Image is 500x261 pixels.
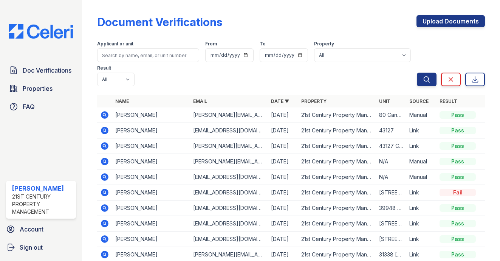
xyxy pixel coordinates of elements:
[376,185,406,200] td: [STREET_ADDRESS]
[112,107,190,123] td: [PERSON_NAME]
[298,154,376,169] td: 21st Century Property Management - JCAS
[298,169,376,185] td: 21st Century Property Management - JCAS
[416,15,485,27] a: Upload Documents
[190,107,268,123] td: [PERSON_NAME][EMAIL_ADDRESS][DOMAIN_NAME]
[112,154,190,169] td: [PERSON_NAME]
[193,98,207,104] a: Email
[440,158,476,165] div: Pass
[440,204,476,212] div: Pass
[406,169,437,185] td: Manual
[3,24,79,39] img: CE_Logo_Blue-a8612792a0a2168367f1c8372b55b34899dd931a85d93a1a3d3e32e68fde9ad4.png
[298,138,376,154] td: 21st Century Property Management - JCAS
[440,98,457,104] a: Result
[406,123,437,138] td: Link
[115,98,129,104] a: Name
[23,66,71,75] span: Doc Verifications
[268,138,298,154] td: [DATE]
[112,123,190,138] td: [PERSON_NAME]
[376,123,406,138] td: 43127
[97,15,222,29] div: Document Verifications
[3,240,79,255] a: Sign out
[268,200,298,216] td: [DATE]
[190,169,268,185] td: [EMAIL_ADDRESS][DOMAIN_NAME]
[440,189,476,196] div: Fail
[406,154,437,169] td: Manual
[440,142,476,150] div: Pass
[376,107,406,123] td: 80 Canyon
[406,200,437,216] td: Link
[298,216,376,231] td: 21st Century Property Management - JCAS
[268,231,298,247] td: [DATE]
[6,99,76,114] a: FAQ
[190,123,268,138] td: [EMAIL_ADDRESS][DOMAIN_NAME]
[406,107,437,123] td: Manual
[268,107,298,123] td: [DATE]
[298,231,376,247] td: 21st Century Property Management - JCAS
[298,123,376,138] td: 21st Century Property Management - JCAS
[112,138,190,154] td: [PERSON_NAME]
[112,185,190,200] td: [PERSON_NAME]
[112,169,190,185] td: [PERSON_NAME]
[3,222,79,237] a: Account
[268,185,298,200] td: [DATE]
[268,154,298,169] td: [DATE]
[190,216,268,231] td: [EMAIL_ADDRESS][DOMAIN_NAME]
[440,127,476,134] div: Pass
[23,84,53,93] span: Properties
[190,138,268,154] td: [PERSON_NAME][EMAIL_ADDRESS][DOMAIN_NAME]
[301,98,327,104] a: Property
[6,63,76,78] a: Doc Verifications
[298,200,376,216] td: 21st Century Property Management - JCAS
[97,65,111,71] label: Result
[376,216,406,231] td: [STREET_ADDRESS][PERSON_NAME]
[112,200,190,216] td: [PERSON_NAME]
[20,243,43,252] span: Sign out
[190,154,268,169] td: [PERSON_NAME][EMAIL_ADDRESS][DOMAIN_NAME]
[112,216,190,231] td: [PERSON_NAME]
[406,231,437,247] td: Link
[440,111,476,119] div: Pass
[260,41,266,47] label: To
[440,251,476,258] div: Pass
[190,200,268,216] td: [EMAIL_ADDRESS][DOMAIN_NAME]
[406,138,437,154] td: Link
[190,185,268,200] td: [EMAIL_ADDRESS][DOMAIN_NAME]
[440,173,476,181] div: Pass
[376,231,406,247] td: [STREET_ADDRESS][PERSON_NAME]
[406,185,437,200] td: Link
[440,220,476,227] div: Pass
[298,107,376,123] td: 21st Century Property Management - JCAS
[376,169,406,185] td: N/A
[190,231,268,247] td: [EMAIL_ADDRESS][DOMAIN_NAME]
[440,235,476,243] div: Pass
[97,48,200,62] input: Search by name, email, or unit number
[6,81,76,96] a: Properties
[271,98,289,104] a: Date ▼
[205,41,217,47] label: From
[409,98,429,104] a: Source
[12,184,73,193] div: [PERSON_NAME]
[112,231,190,247] td: [PERSON_NAME]
[314,41,334,47] label: Property
[20,225,43,234] span: Account
[298,185,376,200] td: 21st Century Property Management - JCAS
[376,200,406,216] td: 39948 Osprey
[376,138,406,154] td: 43127 Corte Calanda
[12,193,73,216] div: 21st Century Property Management
[268,169,298,185] td: [DATE]
[268,216,298,231] td: [DATE]
[376,154,406,169] td: N/A
[23,102,35,111] span: FAQ
[268,123,298,138] td: [DATE]
[379,98,390,104] a: Unit
[406,216,437,231] td: Link
[97,41,133,47] label: Applicant or unit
